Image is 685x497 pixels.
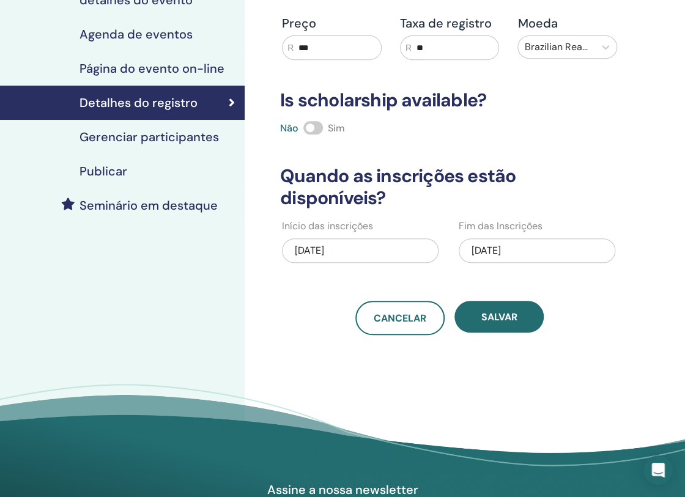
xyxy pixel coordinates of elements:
[400,16,500,31] h4: Taxa de registro
[459,219,542,234] label: Fim das Inscrições
[273,89,626,111] h3: Is scholarship available?
[481,311,517,323] span: Salvar
[517,16,617,31] h4: Moeda
[80,130,219,144] h4: Gerenciar participantes
[80,198,218,213] h4: Seminário em destaque
[282,219,373,234] label: Início das inscrições
[643,455,673,485] div: Open Intercom Messenger
[80,95,198,110] h4: Detalhes do registro
[355,301,445,335] a: Cancelar
[405,42,412,54] span: R
[374,312,426,325] span: Cancelar
[280,122,298,134] span: Não
[282,238,439,263] div: [DATE]
[287,42,294,54] span: R
[80,164,127,179] h4: Publicar
[80,61,224,76] h4: Página do evento on-line
[459,238,615,263] div: [DATE]
[328,122,345,134] span: Sim
[454,301,544,333] button: Salvar
[273,165,626,209] h3: Quando as inscrições estão disponíveis?
[282,16,382,31] h4: Preço
[80,27,193,42] h4: Agenda de eventos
